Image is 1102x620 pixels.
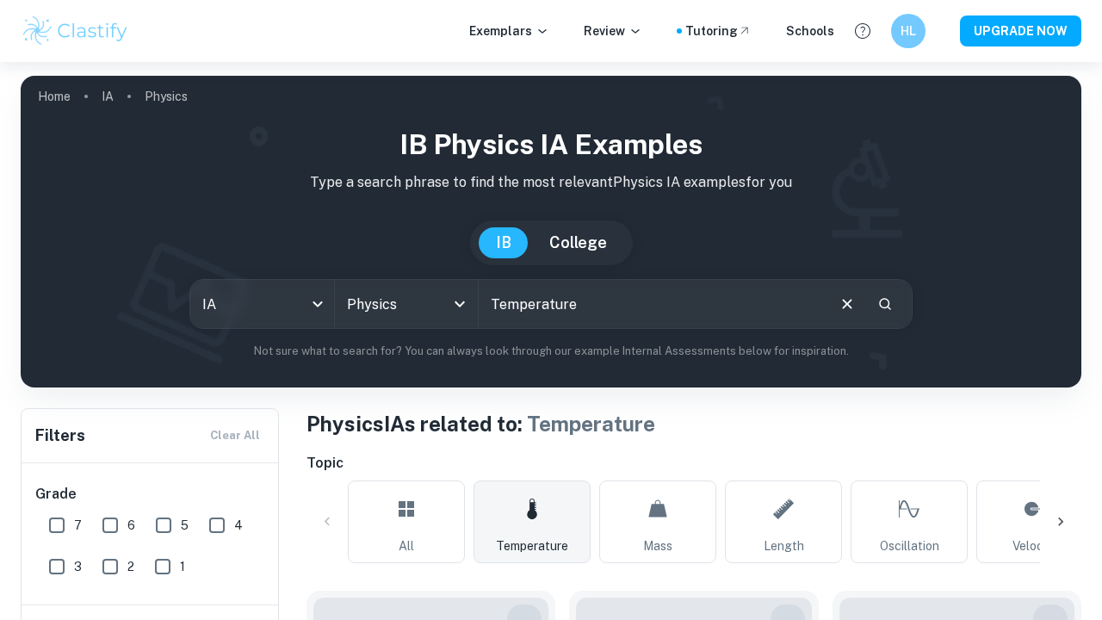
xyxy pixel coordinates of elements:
[469,22,549,40] p: Exemplars
[527,412,655,436] span: Temperature
[891,14,926,48] button: HL
[74,516,82,535] span: 7
[899,22,919,40] h6: HL
[21,14,130,48] img: Clastify logo
[34,343,1068,360] p: Not sure what to search for? You can always look through our example Internal Assessments below f...
[145,87,188,106] p: Physics
[234,516,243,535] span: 4
[190,280,334,328] div: IA
[880,536,939,555] span: Oscillation
[584,22,642,40] p: Review
[448,292,472,316] button: Open
[180,557,185,576] span: 1
[1012,536,1057,555] span: Velocity
[960,15,1081,46] button: UPGRADE NOW
[479,227,529,258] button: IB
[34,172,1068,193] p: Type a search phrase to find the most relevant Physics IA examples for you
[496,536,568,555] span: Temperature
[21,76,1081,387] img: profile cover
[102,84,114,108] a: IA
[35,484,266,505] h6: Grade
[399,536,414,555] span: All
[532,227,624,258] button: College
[848,16,877,46] button: Help and Feedback
[685,22,752,40] a: Tutoring
[306,408,1081,439] h1: Physics IAs related to:
[35,424,85,448] h6: Filters
[38,84,71,108] a: Home
[34,124,1068,165] h1: IB Physics IA examples
[306,453,1081,474] h6: Topic
[643,536,672,555] span: Mass
[870,289,900,319] button: Search
[74,557,82,576] span: 3
[786,22,834,40] a: Schools
[831,288,864,320] button: Clear
[764,536,804,555] span: Length
[479,280,824,328] input: E.g. harmonic motion analysis, light diffraction experiments, sliding objects down a ramp...
[127,516,135,535] span: 6
[181,516,189,535] span: 5
[127,557,134,576] span: 2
